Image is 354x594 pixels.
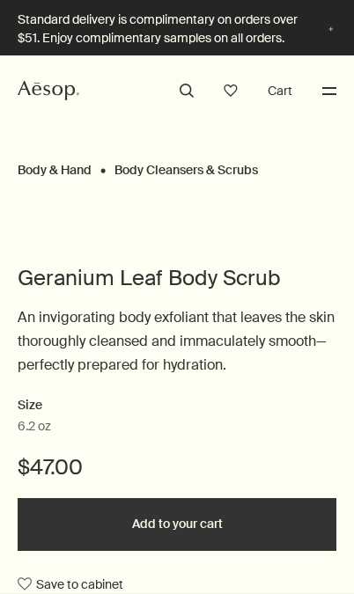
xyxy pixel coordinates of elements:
[219,79,242,102] a: Open cabinet
[124,212,163,251] button: previous slide
[318,79,341,102] button: Menu
[18,203,336,264] div: Geranium Leaf Body Scrub
[13,77,84,105] a: Aesop
[263,80,297,101] button: Cart
[18,11,308,48] p: Standard delivery is complimentary on orders over $51. Enjoy complimentary samples on all orders.
[18,453,83,481] span: $47.00
[18,162,92,170] a: Body & Hand
[18,395,336,416] h2: Size
[18,11,336,48] button: Standard delivery is complimentary on orders over $51. Enjoy complimentary samples on all orders.
[18,418,51,436] span: 6.2 oz
[191,212,230,251] button: next slide
[18,264,336,292] h1: Geranium Leaf Body Scrub
[18,81,79,100] svg: Aesop
[175,79,198,102] button: Open search
[114,162,258,170] a: Body Cleansers & Scrubs
[18,305,336,378] p: An invigorating body exfoliant that leaves the skin thoroughly cleansed and immaculately smooth—p...
[18,498,336,551] button: Add to your cart - $47.00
